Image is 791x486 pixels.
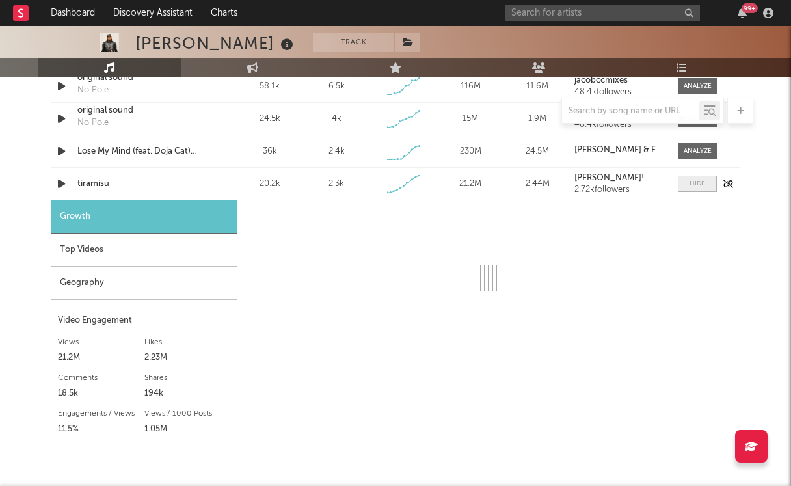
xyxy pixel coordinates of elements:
div: 48.4k followers [574,120,665,129]
div: Views [58,334,144,350]
button: Track [313,33,394,52]
input: Search for artists [505,5,700,21]
a: jacobccmixes [574,76,665,85]
a: Lose My Mind (feat. Doja Cat) [From F1® The Movie] [77,145,213,158]
strong: jacobccmixes [574,76,628,85]
div: 20.2k [239,178,300,191]
div: 11.5% [58,422,144,437]
div: Growth [51,200,237,234]
div: 21.2M [440,178,501,191]
div: Shares [144,370,231,386]
div: Comments [58,370,144,386]
div: No Pole [77,84,109,97]
div: 194k [144,386,231,401]
div: 24.5M [507,145,568,158]
a: tiramisu [77,178,213,191]
a: [PERSON_NAME]! [574,174,665,183]
div: Video Engagement [58,313,230,329]
div: 11.6M [507,80,568,93]
div: 1.05M [144,422,231,437]
div: 230M [440,145,501,158]
div: Engagements / Views [58,406,144,422]
div: 21.2M [58,350,144,366]
div: 2.4k [328,145,345,158]
div: Likes [144,334,231,350]
div: 48.4k followers [574,88,665,97]
div: 99 + [742,3,758,13]
div: Top Videos [51,234,237,267]
a: original sound [77,72,213,85]
button: 99+ [738,8,747,18]
div: 116M [440,80,501,93]
div: 2.72k followers [574,185,665,195]
div: 18.5k [58,386,144,401]
div: 58.1k [239,80,300,93]
div: 2.44M [507,178,568,191]
div: Geography [51,267,237,300]
div: 2.3k [328,178,344,191]
div: 2.23M [144,350,231,366]
strong: [PERSON_NAME] & F1 The Album & Doja Cat [574,146,747,154]
div: [PERSON_NAME] [135,33,297,54]
div: 36k [239,145,300,158]
div: Views / 1000 Posts [144,406,231,422]
input: Search by song name or URL [562,106,699,116]
a: [PERSON_NAME] & F1 The Album & Doja Cat [574,146,665,155]
div: 6.5k [328,80,345,93]
strong: [PERSON_NAME]! [574,174,644,182]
